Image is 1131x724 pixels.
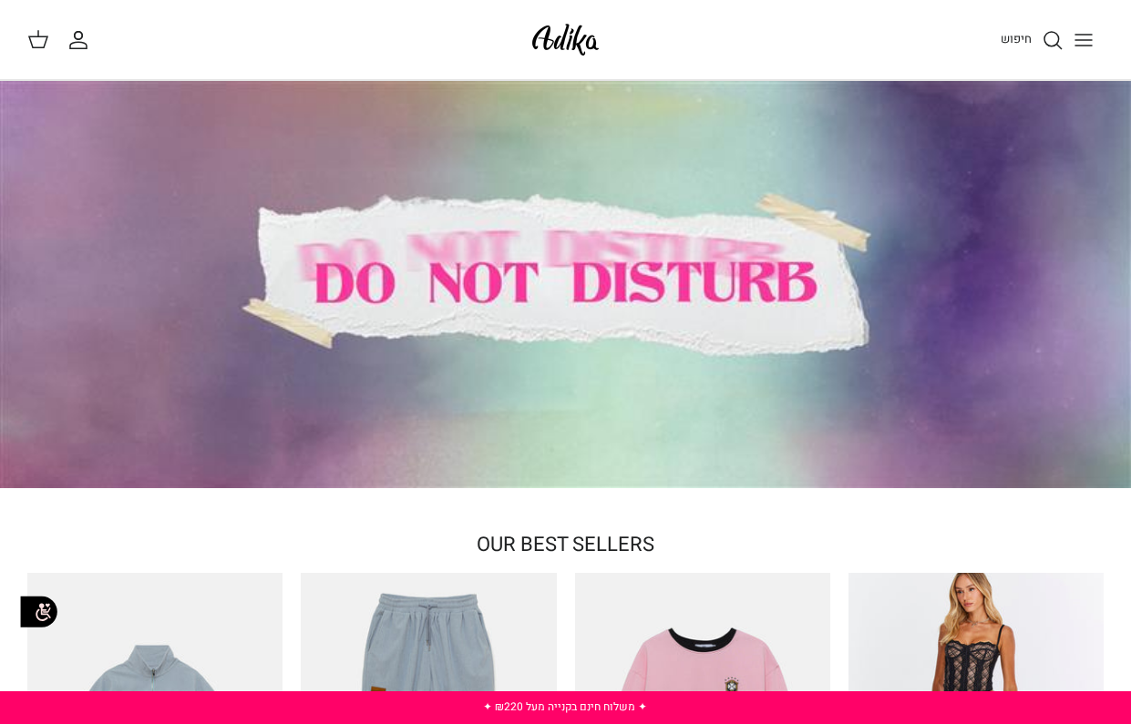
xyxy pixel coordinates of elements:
a: החשבון שלי [67,29,97,51]
img: Adika IL [527,18,604,61]
a: ✦ משלוח חינם בקנייה מעל ₪220 ✦ [483,699,647,715]
button: Toggle menu [1064,20,1104,60]
span: חיפוש [1001,30,1032,47]
a: OUR BEST SELLERS [477,530,654,559]
img: accessibility_icon02.svg [14,586,64,637]
a: חיפוש [1001,29,1064,51]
